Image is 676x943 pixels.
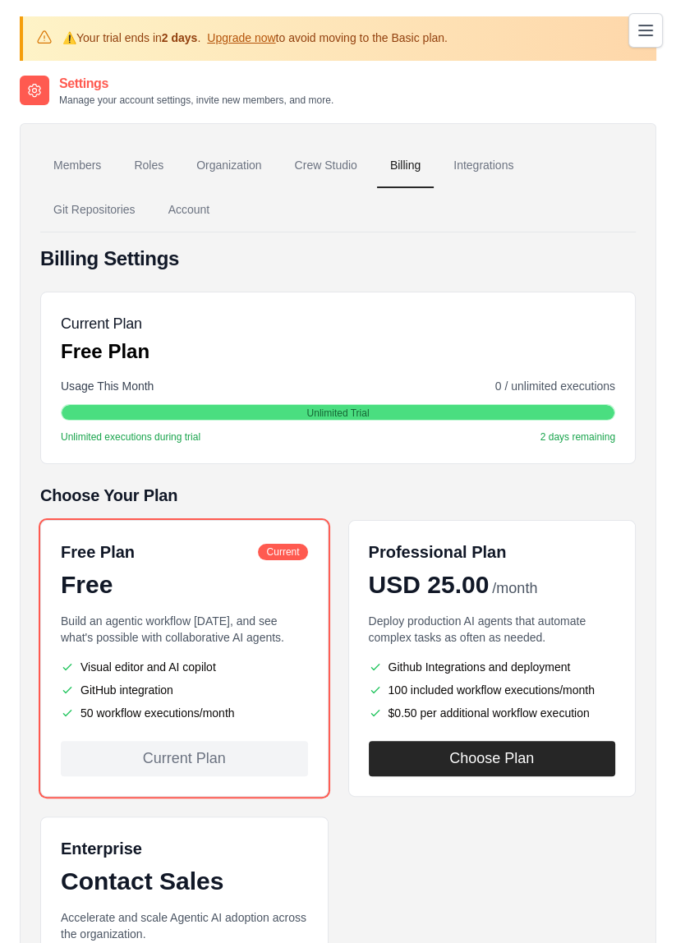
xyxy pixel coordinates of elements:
button: Choose Plan [369,741,616,776]
p: Deploy production AI agents that automate complex tasks as often as needed. [369,613,616,646]
h6: Free Plan [61,540,135,563]
p: Accelerate and scale Agentic AI adoption across the organization. [61,909,308,942]
li: Github Integrations and deployment [369,659,616,675]
h2: Settings [59,74,333,94]
a: Billing [377,144,434,188]
a: Organization [183,144,274,188]
p: Free Plan [61,338,149,365]
li: 50 workflow executions/month [61,705,308,721]
strong: 2 days [162,31,198,44]
a: Git Repositories [40,188,149,232]
a: Upgrade now [207,31,275,44]
span: USD 25.00 [369,570,490,600]
span: /month [492,577,537,600]
span: Current [258,544,307,560]
h5: Choose Your Plan [40,484,636,507]
a: Crew Studio [282,144,370,188]
button: Toggle navigation [628,13,663,48]
span: Usage This Month [61,378,154,394]
h5: Current Plan [61,312,149,335]
p: Your trial ends in . to avoid moving to the Basic plan. [62,30,448,46]
a: Roles [121,144,177,188]
div: Current Plan [61,741,308,776]
div: Free [61,570,308,600]
li: 100 included workflow executions/month [369,682,616,698]
p: Build an agentic workflow [DATE], and see what's possible with collaborative AI agents. [61,613,308,646]
li: GitHub integration [61,682,308,698]
div: Contact Sales [61,867,308,896]
strong: ⚠️ [62,31,76,44]
span: 2 days remaining [540,430,615,444]
h6: Professional Plan [369,540,507,563]
span: Unlimited Trial [306,407,369,420]
span: Unlimited executions during trial [61,430,200,444]
a: Account [155,188,223,232]
p: Manage your account settings, invite new members, and more. [59,94,333,107]
h6: Enterprise [61,837,308,860]
a: Integrations [440,144,527,188]
a: Members [40,144,114,188]
span: 0 / unlimited executions [495,378,615,394]
li: $0.50 per additional workflow execution [369,705,616,721]
h4: Billing Settings [40,246,636,272]
li: Visual editor and AI copilot [61,659,308,675]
